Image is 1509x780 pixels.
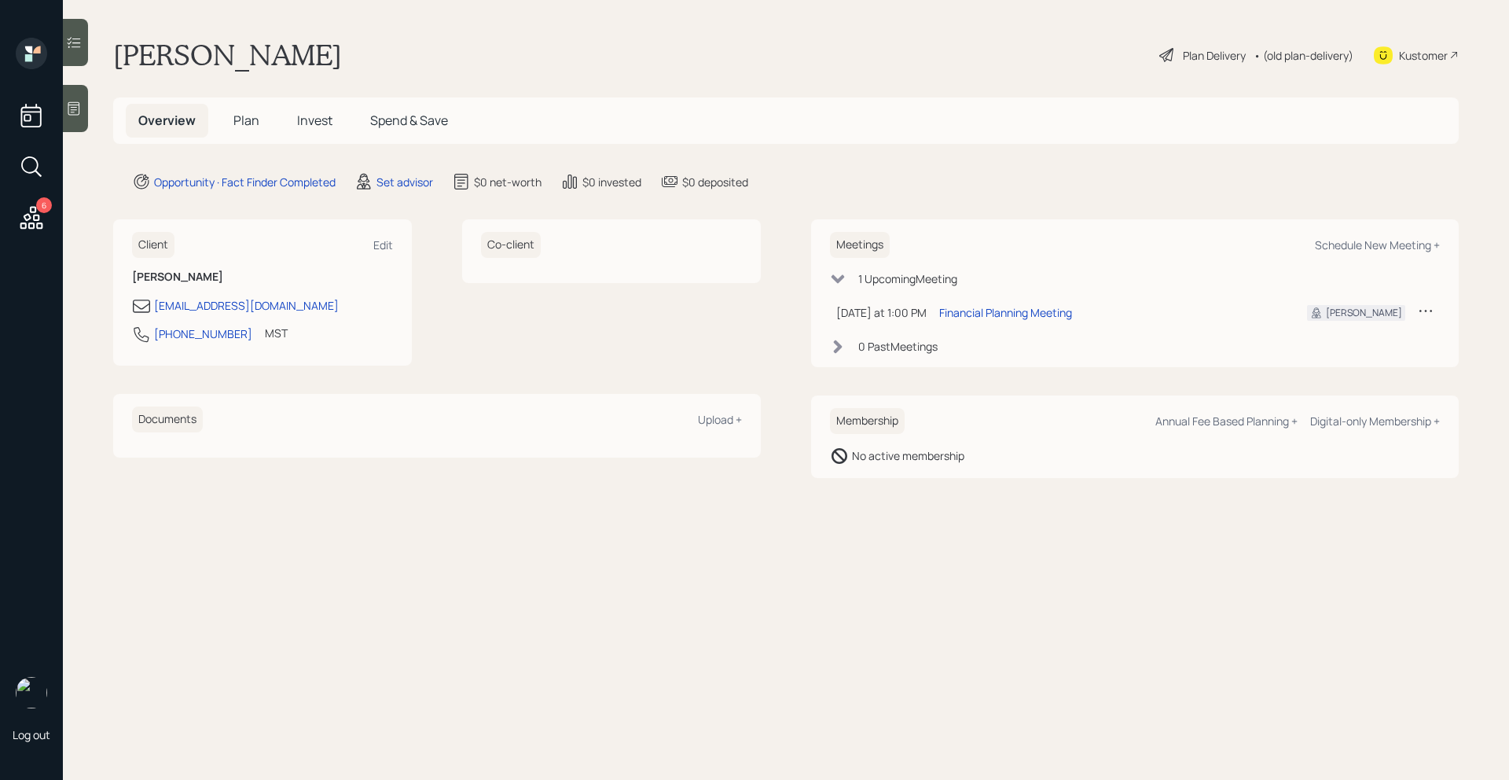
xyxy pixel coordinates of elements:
[1254,47,1353,64] div: • (old plan-delivery)
[1183,47,1246,64] div: Plan Delivery
[1155,414,1298,429] div: Annual Fee Based Planning +
[682,174,748,190] div: $0 deposited
[373,237,393,252] div: Edit
[16,677,47,708] img: michael-russo-headshot.png
[1399,47,1448,64] div: Kustomer
[1315,237,1440,252] div: Schedule New Meeting +
[852,447,964,464] div: No active membership
[481,232,541,258] h6: Co-client
[1326,306,1402,320] div: [PERSON_NAME]
[138,112,196,129] span: Overview
[376,174,433,190] div: Set advisor
[132,232,174,258] h6: Client
[132,407,203,432] h6: Documents
[233,112,259,129] span: Plan
[830,232,890,258] h6: Meetings
[154,174,336,190] div: Opportunity · Fact Finder Completed
[1310,414,1440,429] div: Digital-only Membership +
[265,325,288,341] div: MST
[36,197,52,213] div: 6
[582,174,641,190] div: $0 invested
[830,408,905,434] h6: Membership
[698,412,742,427] div: Upload +
[370,112,448,129] span: Spend & Save
[154,326,252,342] div: [PHONE_NUMBER]
[836,304,927,321] div: [DATE] at 1:00 PM
[154,297,339,314] div: [EMAIL_ADDRESS][DOMAIN_NAME]
[132,270,393,284] h6: [PERSON_NAME]
[13,727,50,742] div: Log out
[113,38,342,72] h1: [PERSON_NAME]
[858,338,938,355] div: 0 Past Meeting s
[858,270,957,287] div: 1 Upcoming Meeting
[474,174,542,190] div: $0 net-worth
[939,304,1072,321] div: Financial Planning Meeting
[297,112,332,129] span: Invest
